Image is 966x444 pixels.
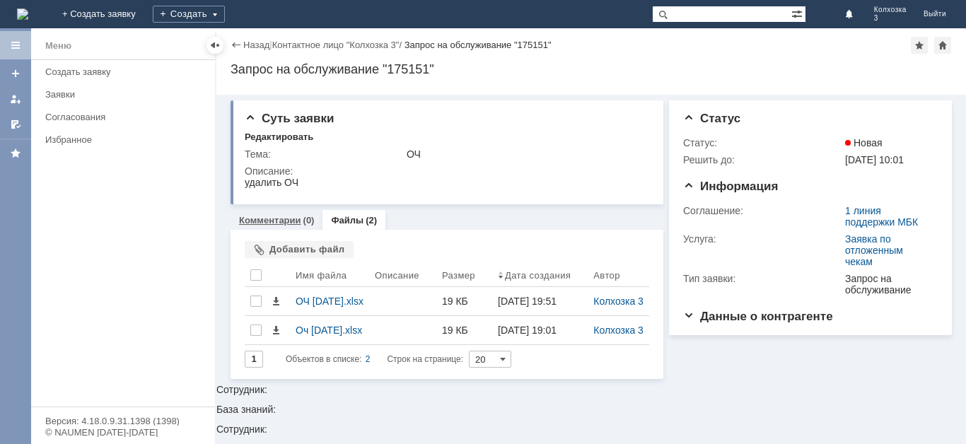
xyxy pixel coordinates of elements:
div: Статус: [683,137,842,148]
a: Назад [243,40,269,50]
i: Строк на странице: [286,351,463,368]
span: Скачать файл [270,296,281,307]
div: Размер [442,270,475,281]
div: Создать [153,6,225,23]
a: Файлы [331,215,363,226]
img: logo [17,8,28,20]
div: | [269,39,272,49]
th: Автор [588,264,649,287]
div: Сделать домашней страницей [934,37,951,54]
a: Колхозка 3 [593,296,644,307]
div: Оч [DATE].xlsx [296,325,363,336]
div: Избранное [45,134,191,145]
a: Создать заявку [4,62,27,85]
div: Описание [375,270,419,281]
div: Редактировать [245,132,313,143]
a: Мои согласования [4,113,27,136]
div: (0) [303,215,315,226]
div: Запрос на обслуживание "175151" [405,40,552,50]
a: Заявки [40,83,212,105]
th: Дата создания [492,264,588,287]
div: © NAUMEN [DATE]-[DATE] [45,428,201,437]
span: Скачать файл [270,325,281,336]
a: Контактное лицо "Колхозка 3" [272,40,400,50]
div: 19 КБ [442,325,487,336]
th: Имя файла [290,264,369,287]
div: Заявки [45,89,206,100]
div: ОЧ [407,148,645,160]
a: Колхозка 3 [593,325,644,336]
span: Данные о контрагенте [683,310,833,323]
div: Запрос на обслуживание "175151" [231,62,952,76]
div: Скрыть меню [206,37,223,54]
a: Согласования [40,106,212,128]
div: / [272,40,405,50]
div: Услуга: [683,233,842,245]
div: Тема: [245,148,404,160]
div: Сотрудник: [216,95,966,395]
span: Объектов в списке: [286,354,361,364]
div: ОЧ [DATE].xlsx [296,296,363,307]
th: Размер [436,264,492,287]
span: Статус [683,112,740,125]
div: Версия: 4.18.0.9.31.1398 (1398) [45,416,201,426]
div: Автор [593,270,620,281]
a: Заявка по отложенным чекам [845,233,903,267]
div: 2 [366,351,371,368]
span: Расширенный поиск [791,6,805,20]
div: Тип заявки: [683,273,842,284]
div: Имя файла [296,270,347,281]
span: 3 [874,14,907,23]
span: Новая [845,137,883,148]
span: Суть заявки [245,112,334,125]
a: Перейти на домашнюю страницу [17,8,28,20]
div: [DATE] 19:51 [498,296,557,307]
span: Информация [683,180,778,193]
div: Соглашение: [683,205,842,216]
div: (2) [366,215,377,226]
div: Описание: [245,165,648,177]
div: 19 КБ [442,296,487,307]
a: Создать заявку [40,61,212,83]
div: Решить до: [683,154,842,165]
div: Меню [45,37,71,54]
div: Добавить в избранное [911,37,928,54]
div: [DATE] 19:01 [498,325,557,336]
div: Создать заявку [45,66,206,77]
div: Согласования [45,112,206,122]
a: 1 линия поддержки МБК [845,205,918,228]
div: Запрос на обслуживание [845,273,932,296]
div: Сотрудник: [216,424,966,434]
a: Мои заявки [4,88,27,110]
div: База знаний: [216,404,966,414]
span: [DATE] 10:01 [845,154,904,165]
a: Комментарии [239,215,301,226]
div: Дата создания [505,270,571,281]
span: Колхозка [874,6,907,14]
